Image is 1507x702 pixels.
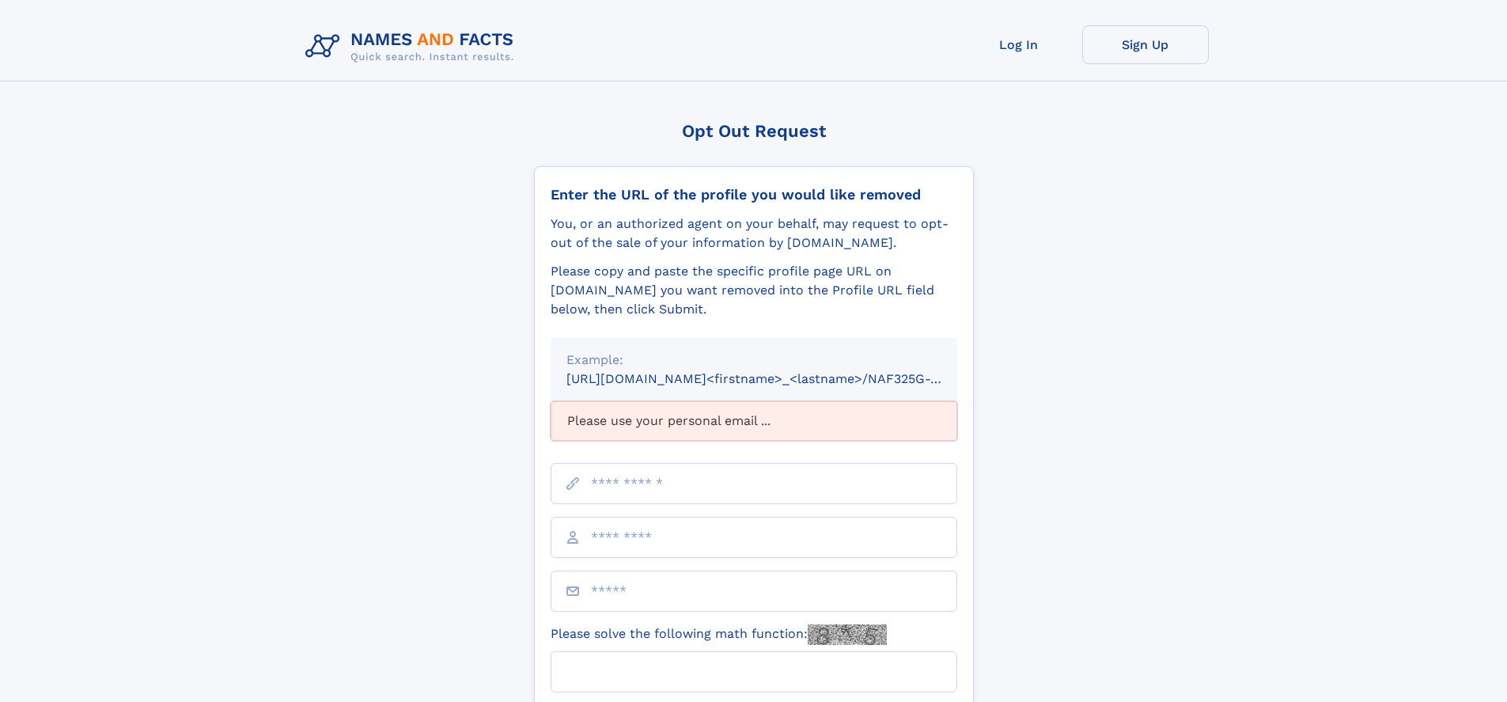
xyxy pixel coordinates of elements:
div: Opt Out Request [534,121,974,141]
a: Log In [956,25,1082,64]
label: Please solve the following math function: [551,624,887,645]
div: Example: [566,351,941,370]
div: Please copy and paste the specific profile page URL on [DOMAIN_NAME] you want removed into the Pr... [551,262,957,319]
div: You, or an authorized agent on your behalf, may request to opt-out of the sale of your informatio... [551,214,957,252]
div: Please use your personal email ... [551,401,957,441]
img: Logo Names and Facts [299,25,527,68]
small: [URL][DOMAIN_NAME]<firstname>_<lastname>/NAF325G-xxxxxxxx [566,371,987,386]
a: Sign Up [1082,25,1209,64]
div: Enter the URL of the profile you would like removed [551,186,957,203]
